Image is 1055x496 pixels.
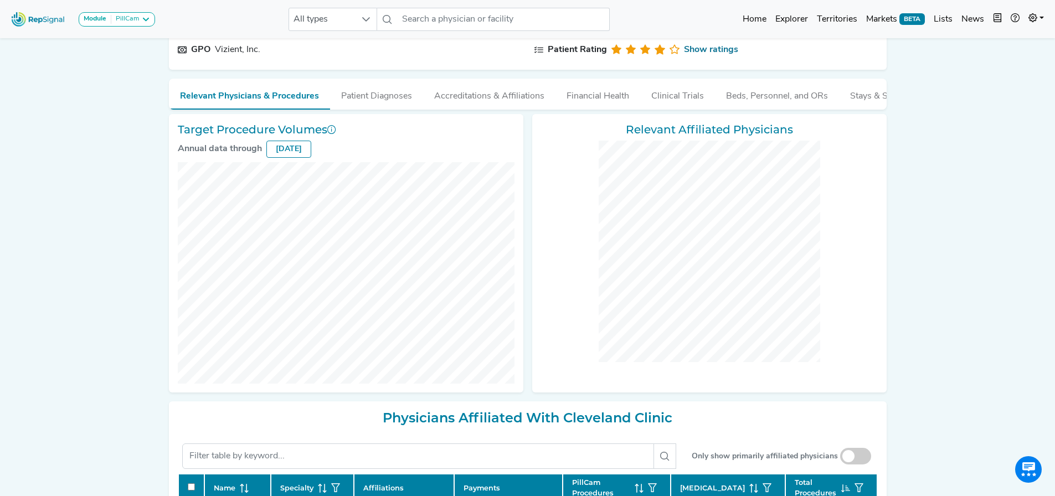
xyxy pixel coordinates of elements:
a: Lists [929,8,957,30]
h3: Relevant Affiliated Physicians [541,123,878,136]
div: [DATE] [266,141,311,158]
div: Patient Rating [548,43,607,56]
button: Clinical Trials [640,79,715,108]
button: Beds, Personnel, and ORs [715,79,839,108]
div: PillCam [111,15,139,24]
span: Payments [464,483,500,493]
a: News [957,8,989,30]
strong: Module [84,15,106,22]
button: Intel Book [989,8,1006,30]
button: Relevant Physicians & Procedures [169,79,330,110]
h3: Target Procedure Volumes [178,123,514,136]
div: GPO [191,43,210,56]
a: Explorer [771,8,812,30]
div: Vizient, Inc. [215,43,260,56]
button: ModulePillCam [79,12,155,27]
span: BETA [899,13,925,24]
span: [MEDICAL_DATA] [680,483,745,493]
input: Search a physician or facility [398,8,609,31]
div: Annual data through [178,142,262,156]
button: Financial Health [555,79,640,108]
input: Filter table by keyword... [182,443,654,469]
h2: Physicians Affiliated With Cleveland Clinic [178,410,878,426]
small: Only show primarily affiliated physicians [692,451,838,462]
span: Name [214,483,235,493]
button: Patient Diagnoses [330,79,423,108]
span: Affiliations [363,483,404,493]
a: Territories [812,8,862,30]
a: Show ratings [684,43,738,56]
a: Home [738,8,771,30]
button: Accreditations & Affiliations [423,79,555,108]
button: Stays & Services [839,79,927,108]
span: All types [289,8,356,30]
a: MarketsBETA [862,8,929,30]
span: Specialty [280,483,313,493]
